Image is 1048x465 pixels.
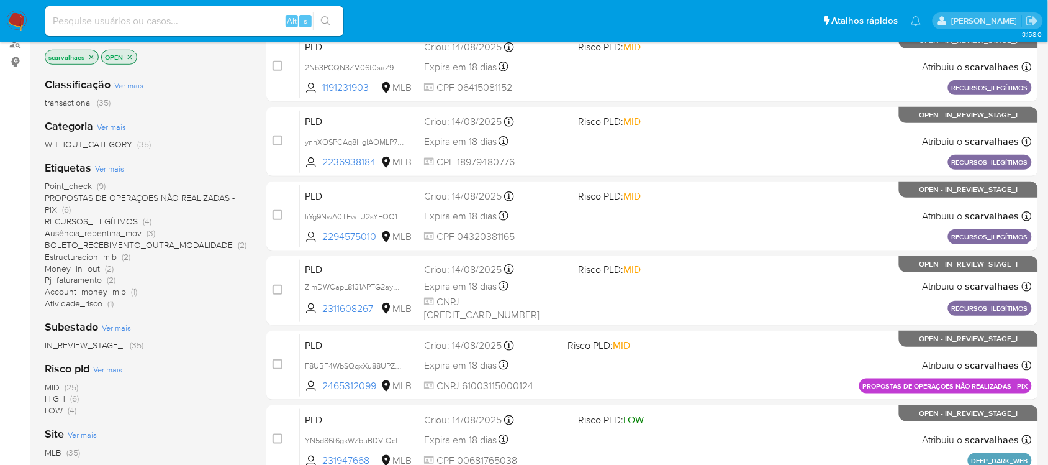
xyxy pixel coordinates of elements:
input: Pesquise usuários ou casos... [45,13,343,29]
span: s [304,15,307,27]
span: Alt [287,15,297,27]
a: Notificações [911,16,921,26]
button: search-icon [313,12,338,30]
span: 3.158.0 [1022,29,1042,39]
span: Atalhos rápidos [832,14,898,27]
p: sara.carvalhaes@mercadopago.com.br [951,15,1021,27]
a: Sair [1026,14,1039,27]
